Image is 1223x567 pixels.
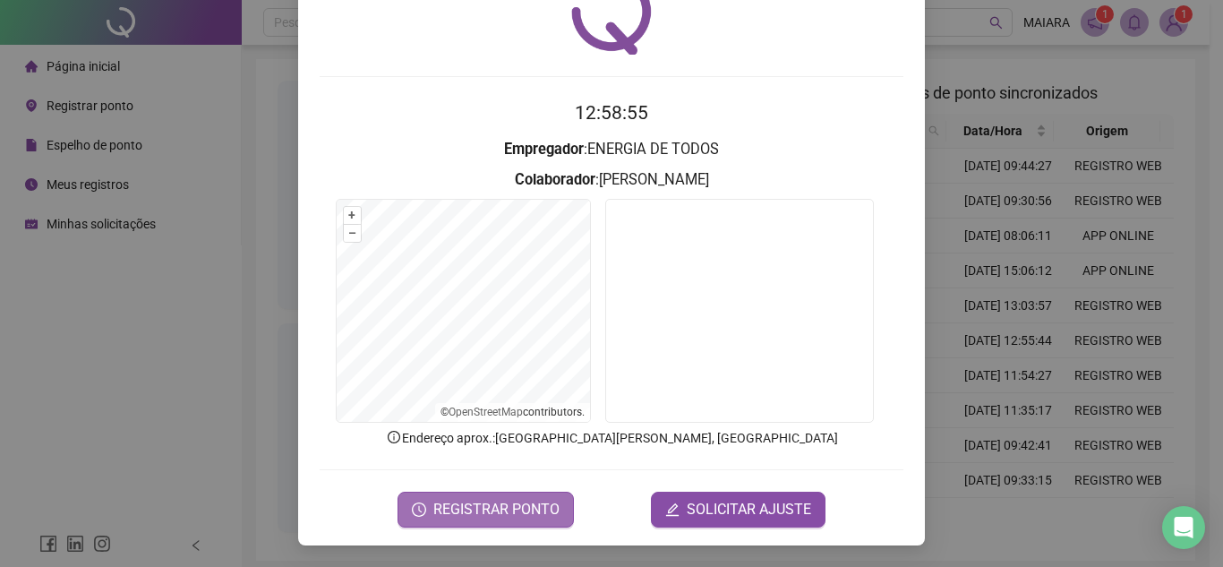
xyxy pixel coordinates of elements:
[575,102,648,124] time: 12:58:55
[515,171,595,188] strong: Colaborador
[344,225,361,242] button: –
[398,492,574,528] button: REGISTRAR PONTO
[433,499,560,520] span: REGISTRAR PONTO
[504,141,584,158] strong: Empregador
[412,503,426,517] span: clock-circle
[386,429,402,445] span: info-circle
[665,503,680,517] span: edit
[1162,506,1205,549] div: Open Intercom Messenger
[320,168,903,192] h3: : [PERSON_NAME]
[651,492,825,528] button: editSOLICITAR AJUSTE
[320,138,903,161] h3: : ENERGIA DE TODOS
[320,428,903,448] p: Endereço aprox. : [GEOGRAPHIC_DATA][PERSON_NAME], [GEOGRAPHIC_DATA]
[449,406,523,418] a: OpenStreetMap
[344,207,361,224] button: +
[687,499,811,520] span: SOLICITAR AJUSTE
[440,406,585,418] li: © contributors.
